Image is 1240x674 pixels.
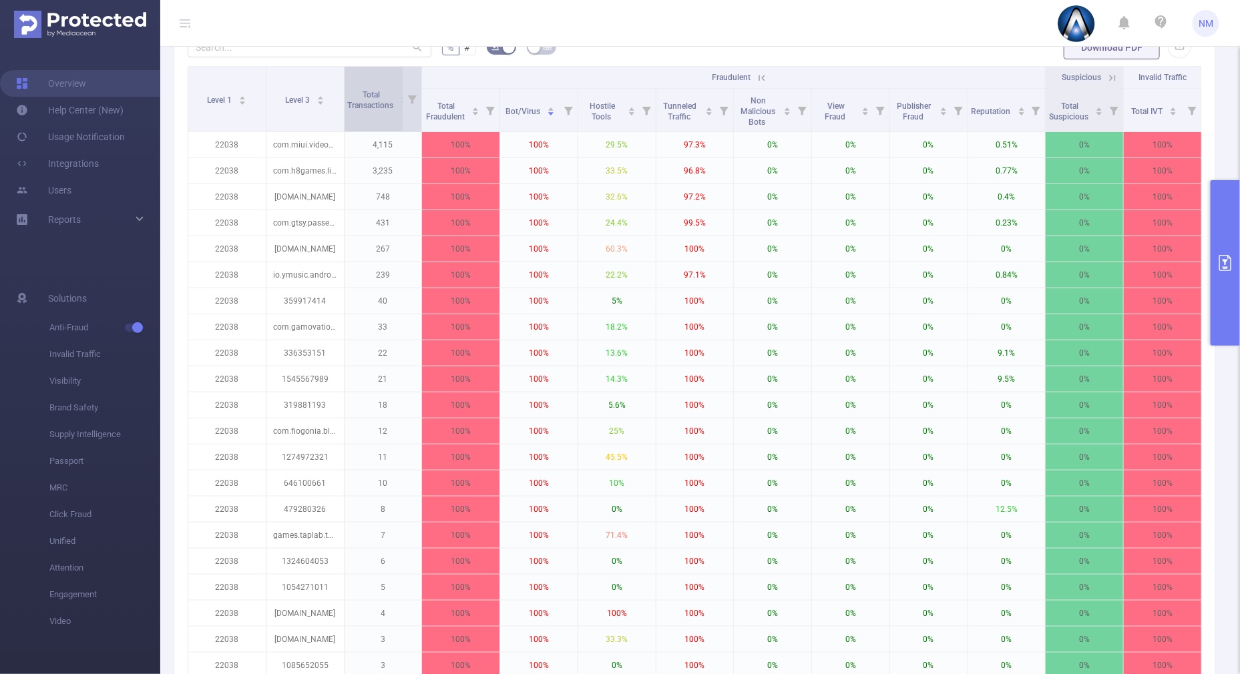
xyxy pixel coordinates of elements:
[422,392,499,418] p: 100%
[422,418,499,444] p: 100%
[940,105,948,113] div: Sort
[1124,366,1201,392] p: 100%
[656,210,734,236] p: 99.5%
[734,132,811,157] p: 0%
[890,158,968,184] p: 0%
[1046,184,1123,210] p: 0%
[578,444,656,470] p: 45.5%
[578,314,656,340] p: 18.2%
[49,394,160,421] span: Brand Safety
[1124,444,1201,470] p: 100%
[1018,105,1025,109] i: icon: caret-up
[266,288,344,314] p: 359917414
[861,105,869,109] i: icon: caret-up
[734,418,811,444] p: 0%
[890,262,968,288] p: 0%
[188,366,266,392] p: 22038
[422,496,499,522] p: 100%
[1049,101,1090,121] span: Total Suspicious
[472,110,479,114] i: icon: caret-down
[825,101,847,121] span: View Fraud
[500,158,578,184] p: 100%
[812,288,889,314] p: 0%
[812,392,889,418] p: 0%
[1018,105,1026,113] div: Sort
[422,210,499,236] p: 100%
[285,95,312,105] span: Level 3
[188,36,431,57] input: Search...
[812,132,889,157] p: 0%
[812,262,889,288] p: 0%
[1104,89,1123,131] i: Filter menu
[890,444,968,470] p: 0%
[793,89,811,131] i: Filter menu
[188,236,266,262] p: 22038
[1124,314,1201,340] p: 100%
[188,314,266,340] p: 22038
[628,105,636,113] div: Sort
[188,392,266,418] p: 22038
[590,101,615,121] span: Hostile Tools
[401,99,408,103] i: icon: caret-down
[741,96,775,127] span: Non Malicious Bots
[812,158,889,184] p: 0%
[16,97,124,123] a: Help Center (New)
[1046,236,1123,262] p: 0%
[506,107,543,116] span: Bot/Virus
[968,236,1046,262] p: 0%
[812,444,889,470] p: 0%
[400,94,408,102] div: Sort
[578,340,656,366] p: 13.6%
[345,262,422,288] p: 239
[656,496,734,522] p: 100%
[812,340,889,366] p: 0%
[628,110,635,114] i: icon: caret-down
[1124,236,1201,262] p: 100%
[48,285,87,312] span: Solutions
[968,314,1046,340] p: 0%
[48,214,81,225] span: Reports
[345,340,422,366] p: 22
[472,105,479,109] i: icon: caret-up
[656,314,734,340] p: 100%
[481,89,499,131] i: Filter menu
[1046,366,1123,392] p: 0%
[734,392,811,418] p: 0%
[491,43,499,51] i: icon: bg-colors
[1183,89,1201,131] i: Filter menu
[812,418,889,444] p: 0%
[578,210,656,236] p: 24.4%
[266,184,344,210] p: [DOMAIN_NAME]
[266,523,344,548] p: games.taplab.thejourney
[578,392,656,418] p: 5.6%
[968,496,1046,522] p: 12.5%
[812,470,889,496] p: 0%
[812,496,889,522] p: 0%
[578,236,656,262] p: 60.3%
[49,581,160,608] span: Engagement
[578,132,656,157] p: 29.5%
[890,366,968,392] p: 0%
[422,340,499,366] p: 100%
[188,184,266,210] p: 22038
[500,366,578,392] p: 100%
[500,262,578,288] p: 100%
[578,184,656,210] p: 32.6%
[266,418,344,444] p: com.fiogonia.blockjam
[656,444,734,470] p: 100%
[500,496,578,522] p: 100%
[266,314,344,340] p: com.gamovation.tileclub
[547,105,555,113] div: Sort
[578,523,656,548] p: 71.4%
[500,210,578,236] p: 100%
[656,132,734,157] p: 97.3%
[940,105,947,109] i: icon: caret-up
[861,105,869,113] div: Sort
[1096,105,1103,109] i: icon: caret-up
[345,444,422,470] p: 11
[239,99,246,103] i: icon: caret-down
[188,340,266,366] p: 22038
[656,158,734,184] p: 96.8%
[949,89,968,131] i: Filter menu
[734,470,811,496] p: 0%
